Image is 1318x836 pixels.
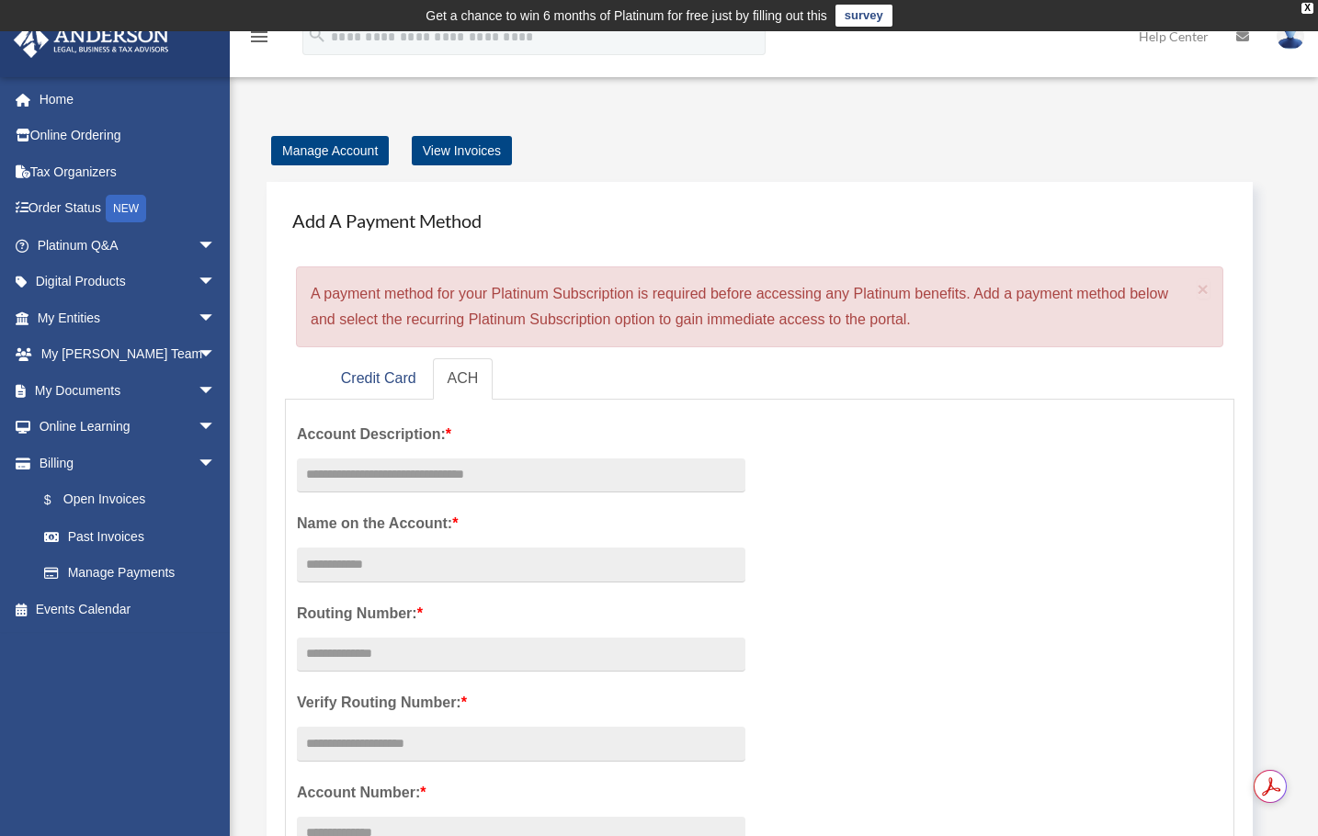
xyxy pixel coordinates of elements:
[198,336,234,374] span: arrow_drop_down
[54,489,63,512] span: $
[285,200,1234,241] h4: Add A Payment Method
[13,227,244,264] a: Platinum Q&Aarrow_drop_down
[1198,278,1210,299] span: ×
[26,481,244,519] a: $Open Invoices
[1277,23,1304,50] img: User Pic
[248,26,270,48] i: menu
[106,195,146,222] div: NEW
[307,25,327,45] i: search
[8,22,175,58] img: Anderson Advisors Platinum Portal
[1198,279,1210,299] button: Close
[1301,3,1313,14] div: close
[835,5,892,27] a: survey
[326,358,431,400] a: Credit Card
[433,358,494,400] a: ACH
[13,299,244,336] a: My Entitiesarrow_drop_down
[271,136,389,165] a: Manage Account
[198,445,234,482] span: arrow_drop_down
[13,445,244,481] a: Billingarrow_drop_down
[13,372,244,409] a: My Documentsarrow_drop_down
[13,264,244,300] a: Digital Productsarrow_drop_down
[198,372,234,410] span: arrow_drop_down
[13,336,244,373] a: My [PERSON_NAME] Teamarrow_drop_down
[13,190,244,228] a: Order StatusNEW
[297,511,745,537] label: Name on the Account:
[198,227,234,265] span: arrow_drop_down
[297,780,745,806] label: Account Number:
[13,118,244,154] a: Online Ordering
[198,409,234,446] span: arrow_drop_down
[13,591,244,627] a: Events Calendar
[13,81,244,118] a: Home
[412,136,512,165] a: View Invoices
[297,690,745,716] label: Verify Routing Number:
[26,518,244,555] a: Past Invoices
[198,299,234,337] span: arrow_drop_down
[296,266,1223,347] div: A payment method for your Platinum Subscription is required before accessing any Platinum benefit...
[426,5,827,27] div: Get a chance to win 6 months of Platinum for free just by filling out this
[13,409,244,446] a: Online Learningarrow_drop_down
[297,601,745,627] label: Routing Number:
[13,153,244,190] a: Tax Organizers
[26,555,234,592] a: Manage Payments
[198,264,234,301] span: arrow_drop_down
[248,32,270,48] a: menu
[297,422,745,447] label: Account Description:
